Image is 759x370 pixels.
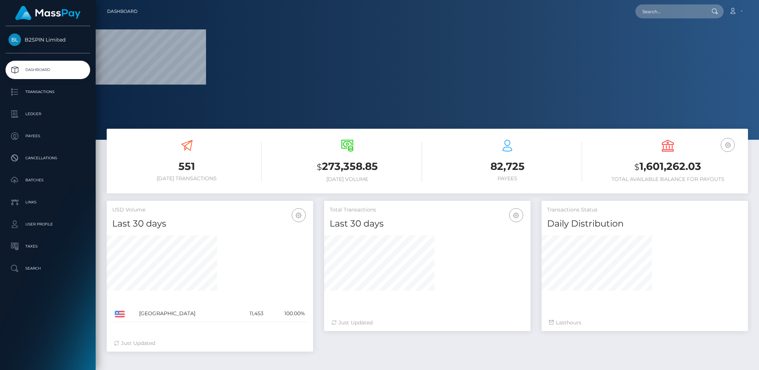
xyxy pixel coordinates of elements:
p: Dashboard [8,64,87,75]
h4: Last 30 days [112,217,308,230]
a: Search [6,259,90,278]
h6: [DATE] Volume [273,176,422,182]
small: $ [634,162,639,172]
td: 11,453 [235,305,266,322]
h4: Last 30 days [330,217,525,230]
a: Batches [6,171,90,189]
h6: Total Available Balance for Payouts [593,176,742,182]
div: Just Updated [114,339,306,347]
h5: Total Transactions [330,206,525,214]
img: US.png [115,311,125,317]
p: User Profile [8,219,87,230]
h6: Payees [433,175,582,182]
h6: [DATE] Transactions [112,175,262,182]
a: Links [6,193,90,211]
small: $ [317,162,322,172]
a: Cancellations [6,149,90,167]
h5: USD Volume [112,206,308,214]
h3: 273,358.85 [273,159,422,174]
p: Ledger [8,108,87,120]
p: Batches [8,175,87,186]
a: User Profile [6,215,90,234]
div: Last hours [549,319,741,327]
p: Cancellations [8,153,87,164]
img: MassPay Logo [15,6,81,20]
p: Links [8,197,87,208]
a: Taxes [6,237,90,256]
p: Search [8,263,87,274]
p: Payees [8,131,87,142]
a: Payees [6,127,90,145]
a: Ledger [6,105,90,123]
h3: 1,601,262.03 [593,159,742,174]
h5: Transactions Status [547,206,742,214]
input: Search... [635,4,705,18]
a: Dashboard [107,4,138,19]
a: Transactions [6,83,90,101]
p: Transactions [8,86,87,97]
h3: 82,725 [433,159,582,174]
img: B2SPIN Limited [8,33,21,46]
p: Taxes [8,241,87,252]
span: B2SPIN Limited [6,36,90,43]
td: 100.00% [266,305,308,322]
td: [GEOGRAPHIC_DATA] [136,305,235,322]
h3: 551 [112,159,262,174]
a: Dashboard [6,61,90,79]
div: Just Updated [331,319,523,327]
h4: Daily Distribution [547,217,742,230]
